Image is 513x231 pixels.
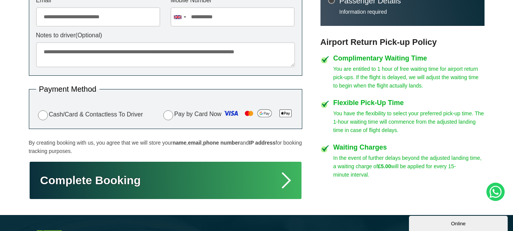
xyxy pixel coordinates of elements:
strong: phone number [203,140,240,146]
legend: Payment Method [36,85,99,93]
p: Information required [339,8,477,15]
h4: Flexible Pick-Up Time [333,99,485,106]
h4: Waiting Charges [333,144,485,151]
h4: Complimentary Waiting Time [333,55,485,62]
p: In the event of further delays beyond the adjusted landing time, a waiting charge of will be appl... [333,154,485,179]
label: Notes to driver [36,32,295,38]
p: You have the flexibility to select your preferred pick-up time. The 1-hour waiting time will comm... [333,109,485,134]
strong: name [172,140,186,146]
strong: IP address [249,140,276,146]
p: By creating booking with us, you agree that we will store your , , and for booking tracking purpo... [29,139,302,155]
label: Cash/Card & Contactless To Driver [36,109,143,120]
span: (Optional) [76,32,102,38]
iframe: chat widget [409,214,509,231]
strong: £5.00 [378,163,391,169]
input: Cash/Card & Contactless To Driver [38,110,48,120]
input: Pay by Card Now [163,110,173,120]
h3: Airport Return Pick-up Policy [320,37,485,47]
div: United Kingdom: +44 [171,8,188,26]
p: You are entitled to 1 hour of free waiting time for airport return pick-ups. If the flight is del... [333,65,485,90]
button: Complete Booking [29,161,302,200]
strong: email [188,140,202,146]
label: Pay by Card Now [161,107,295,122]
